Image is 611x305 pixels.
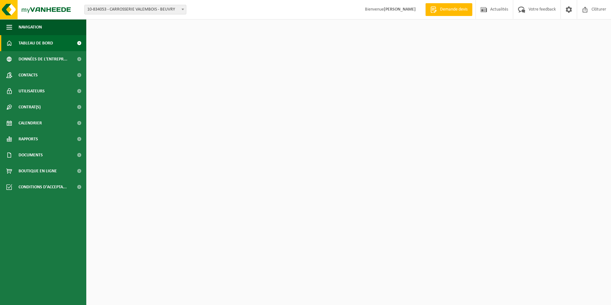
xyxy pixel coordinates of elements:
span: Conditions d'accepta... [19,179,67,195]
span: Tableau de bord [19,35,53,51]
span: Boutique en ligne [19,163,57,179]
span: Demande devis [438,6,469,13]
strong: [PERSON_NAME] [384,7,416,12]
a: Demande devis [425,3,472,16]
span: Contrat(s) [19,99,41,115]
span: Navigation [19,19,42,35]
span: Calendrier [19,115,42,131]
span: Utilisateurs [19,83,45,99]
span: Rapports [19,131,38,147]
span: Données de l'entrepr... [19,51,67,67]
span: Documents [19,147,43,163]
span: 10-834053 - CARROSSERIE VALEMBOIS - BEUVRY [84,5,186,14]
span: Contacts [19,67,38,83]
span: 10-834053 - CARROSSERIE VALEMBOIS - BEUVRY [85,5,186,14]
